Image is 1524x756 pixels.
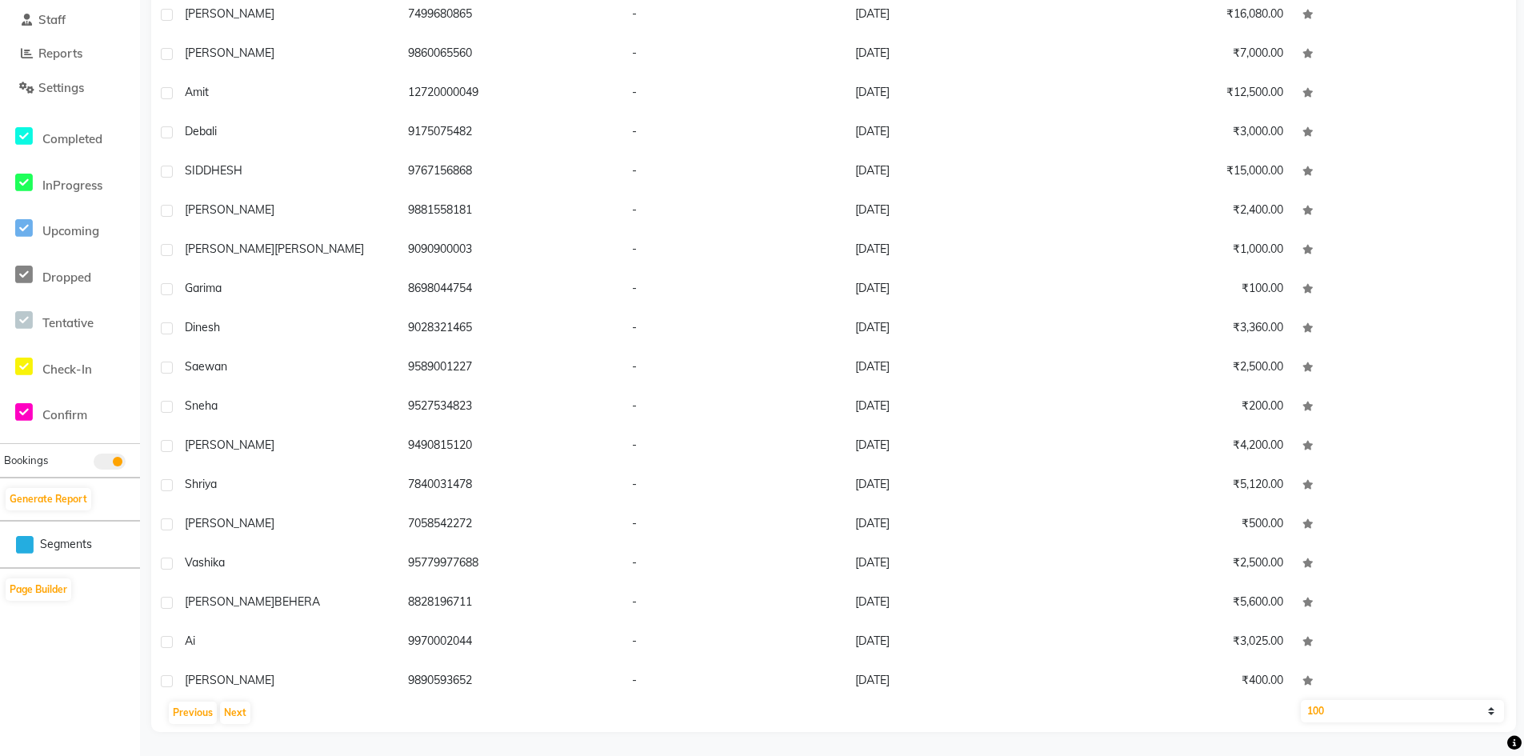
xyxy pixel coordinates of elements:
span: garima [185,281,222,295]
span: Dropped [42,270,91,285]
td: ₹100.00 [1069,270,1292,310]
span: [PERSON_NAME] [185,516,274,530]
button: Generate Report [6,488,91,510]
button: Next [220,702,250,724]
td: - [622,466,846,506]
td: - [622,74,846,114]
td: 12720000049 [398,74,622,114]
td: - [622,545,846,584]
span: [PERSON_NAME] [185,438,274,452]
td: [DATE] [846,545,1069,584]
td: [DATE] [846,466,1069,506]
td: ₹2,500.00 [1069,349,1292,388]
td: 9970002044 [398,623,622,662]
td: ₹400.00 [1069,662,1292,702]
td: ₹15,000.00 [1069,153,1292,192]
td: ₹500.00 [1069,506,1292,545]
span: Check-In [42,362,92,377]
td: [DATE] [846,74,1069,114]
span: [PERSON_NAME] [185,673,274,687]
td: [DATE] [846,270,1069,310]
td: ₹5,600.00 [1069,584,1292,623]
td: - [622,623,846,662]
span: BEHERA [274,594,320,609]
td: 9589001227 [398,349,622,388]
span: saewan [185,359,227,374]
span: Completed [42,131,102,146]
span: Bookings [4,454,48,466]
td: [DATE] [846,153,1069,192]
td: - [622,506,846,545]
span: Shriya [185,477,217,491]
td: [DATE] [846,114,1069,153]
span: Ai [185,634,195,648]
td: - [622,192,846,231]
td: - [622,349,846,388]
td: 9175075482 [398,114,622,153]
td: [DATE] [846,231,1069,270]
span: SIDDHESH [185,163,242,178]
a: Reports [4,45,136,63]
td: 9860065560 [398,35,622,74]
td: 8698044754 [398,270,622,310]
span: [PERSON_NAME] [185,202,274,217]
td: 9767156868 [398,153,622,192]
span: [PERSON_NAME] [185,46,274,60]
span: Upcoming [42,223,99,238]
td: [DATE] [846,192,1069,231]
td: [DATE] [846,349,1069,388]
td: - [622,584,846,623]
span: Amit [185,85,209,99]
td: [DATE] [846,310,1069,349]
span: Debali [185,124,217,138]
span: Segments [40,536,92,553]
td: 9028321465 [398,310,622,349]
td: - [622,35,846,74]
td: [DATE] [846,427,1069,466]
td: - [622,388,846,427]
td: - [622,114,846,153]
td: - [622,662,846,702]
span: Staff [38,12,66,27]
td: 9090900003 [398,231,622,270]
td: - [622,270,846,310]
td: [DATE] [846,584,1069,623]
td: 95779977688 [398,545,622,584]
button: Previous [169,702,217,724]
td: ₹3,025.00 [1069,623,1292,662]
td: 9527534823 [398,388,622,427]
button: Page Builder [6,578,71,601]
td: [DATE] [846,506,1069,545]
td: 8828196711 [398,584,622,623]
span: Vashika [185,555,225,570]
td: ₹4,200.00 [1069,427,1292,466]
td: - [622,310,846,349]
span: [PERSON_NAME] [185,6,274,21]
a: Staff [4,11,136,30]
span: Tentative [42,315,94,330]
td: - [622,427,846,466]
span: InProgress [42,178,102,193]
td: ₹200.00 [1069,388,1292,427]
span: Settings [38,80,84,95]
span: [PERSON_NAME] [185,594,274,609]
td: 7058542272 [398,506,622,545]
td: - [622,153,846,192]
td: 9490815120 [398,427,622,466]
td: 7840031478 [398,466,622,506]
td: 9890593652 [398,662,622,702]
a: Settings [4,79,136,98]
td: ₹3,360.00 [1069,310,1292,349]
td: ₹2,500.00 [1069,545,1292,584]
td: 9881558181 [398,192,622,231]
td: ₹2,400.00 [1069,192,1292,231]
span: Reports [38,46,82,61]
td: ₹7,000.00 [1069,35,1292,74]
td: - [622,231,846,270]
td: ₹12,500.00 [1069,74,1292,114]
td: [DATE] [846,623,1069,662]
span: [PERSON_NAME] [185,242,274,256]
td: ₹1,000.00 [1069,231,1292,270]
td: ₹5,120.00 [1069,466,1292,506]
span: dinesh [185,320,220,334]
